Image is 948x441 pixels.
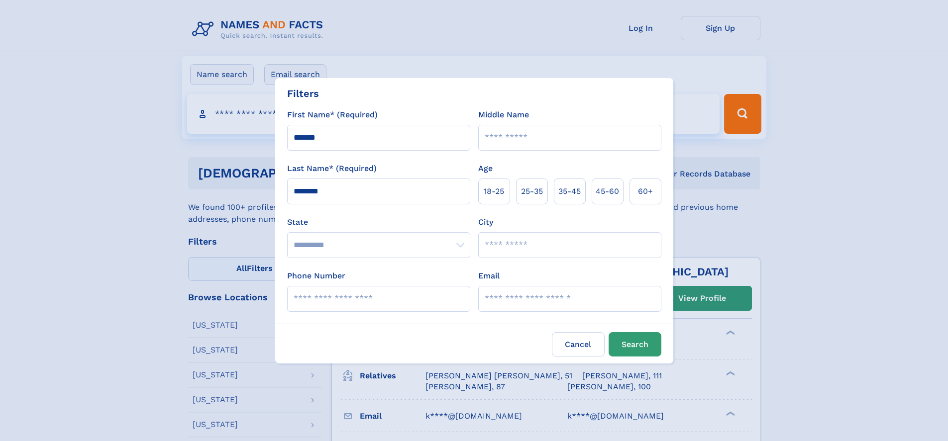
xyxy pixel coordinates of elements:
label: Last Name* (Required) [287,163,377,175]
span: 25‑35 [521,185,543,197]
span: 18‑25 [484,185,504,197]
label: Email [478,270,500,282]
label: Cancel [552,332,605,356]
label: City [478,216,493,228]
label: State [287,216,470,228]
div: Filters [287,86,319,101]
label: Phone Number [287,270,345,282]
label: First Name* (Required) [287,109,378,121]
label: Age [478,163,493,175]
span: 45‑60 [596,185,619,197]
span: 60+ [638,185,653,197]
span: 35‑45 [558,185,581,197]
button: Search [609,332,661,356]
label: Middle Name [478,109,529,121]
